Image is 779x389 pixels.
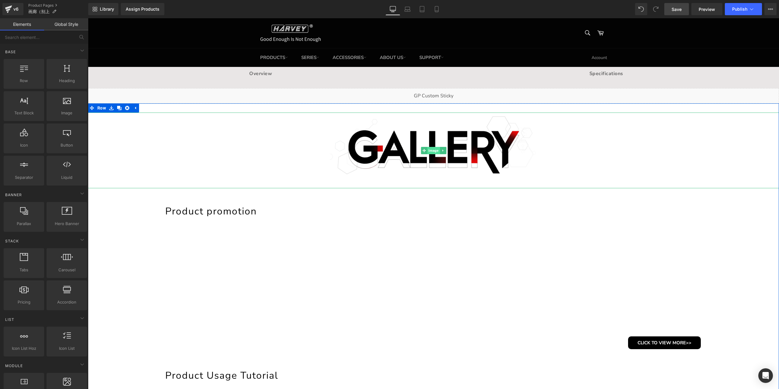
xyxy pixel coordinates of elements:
[48,299,85,305] span: Accordion
[28,9,50,14] span: 画廊（别上
[415,3,429,15] a: Tablet
[550,321,603,328] span: CLICK TO VIEW MORE>>
[88,3,118,15] a: New Library
[5,267,42,273] span: Tabs
[48,142,85,148] span: Button
[166,30,206,49] a: PRODUCTS
[19,85,27,94] a: Save row
[699,6,715,12] span: Preview
[672,6,682,12] span: Save
[5,192,23,198] span: Banner
[5,174,42,181] span: Separator
[691,3,722,15] a: Preview
[77,186,617,200] h1: Product promotion
[5,299,42,305] span: Pricing
[400,3,415,15] a: Laptop
[48,78,85,84] span: Heading
[48,267,85,273] span: Carousel
[725,3,762,15] button: Publish
[161,52,184,59] a: Overview
[732,7,747,12] span: Publish
[100,6,114,12] span: Library
[5,110,42,116] span: Text Block
[635,3,647,15] button: Undo
[27,85,35,94] a: Clone Row
[325,30,362,49] a: SUPPORT
[44,18,88,30] a: Global Style
[43,85,51,94] a: Expand / Collapse
[5,142,42,148] span: Icon
[5,78,42,84] span: Row
[12,5,20,13] div: v6
[48,174,85,181] span: Liquid
[650,3,662,15] button: Redo
[48,345,85,352] span: Icon List
[501,52,535,59] a: Specifications
[28,3,88,8] a: Product Pages
[126,7,159,12] div: Assign Products
[764,3,777,15] button: More
[5,238,19,244] span: Stack
[48,221,85,227] span: Hero Banner
[5,49,16,55] span: Base
[2,3,23,15] a: v6
[386,3,400,15] a: Desktop
[429,3,444,15] a: Mobile
[172,6,233,24] img: Harvey Woodworking
[48,110,85,116] span: Image
[758,368,773,383] div: Open Intercom Messenger
[339,129,352,136] span: Image
[5,345,42,352] span: Icon List Hoz
[5,363,23,369] span: Module
[207,30,237,49] a: SERIES
[77,351,617,364] h1: Product Usage Tutorial
[286,30,324,49] a: ABOUT US
[239,30,285,49] a: ACCESSORIES
[352,129,358,136] a: Expand / Collapse
[5,317,15,322] span: List
[35,85,43,94] a: Remove Row
[501,30,522,48] a: Account
[540,318,613,331] a: CLICK TO VIEW MORE>>
[8,85,19,94] span: Row
[5,221,42,227] span: Parallax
